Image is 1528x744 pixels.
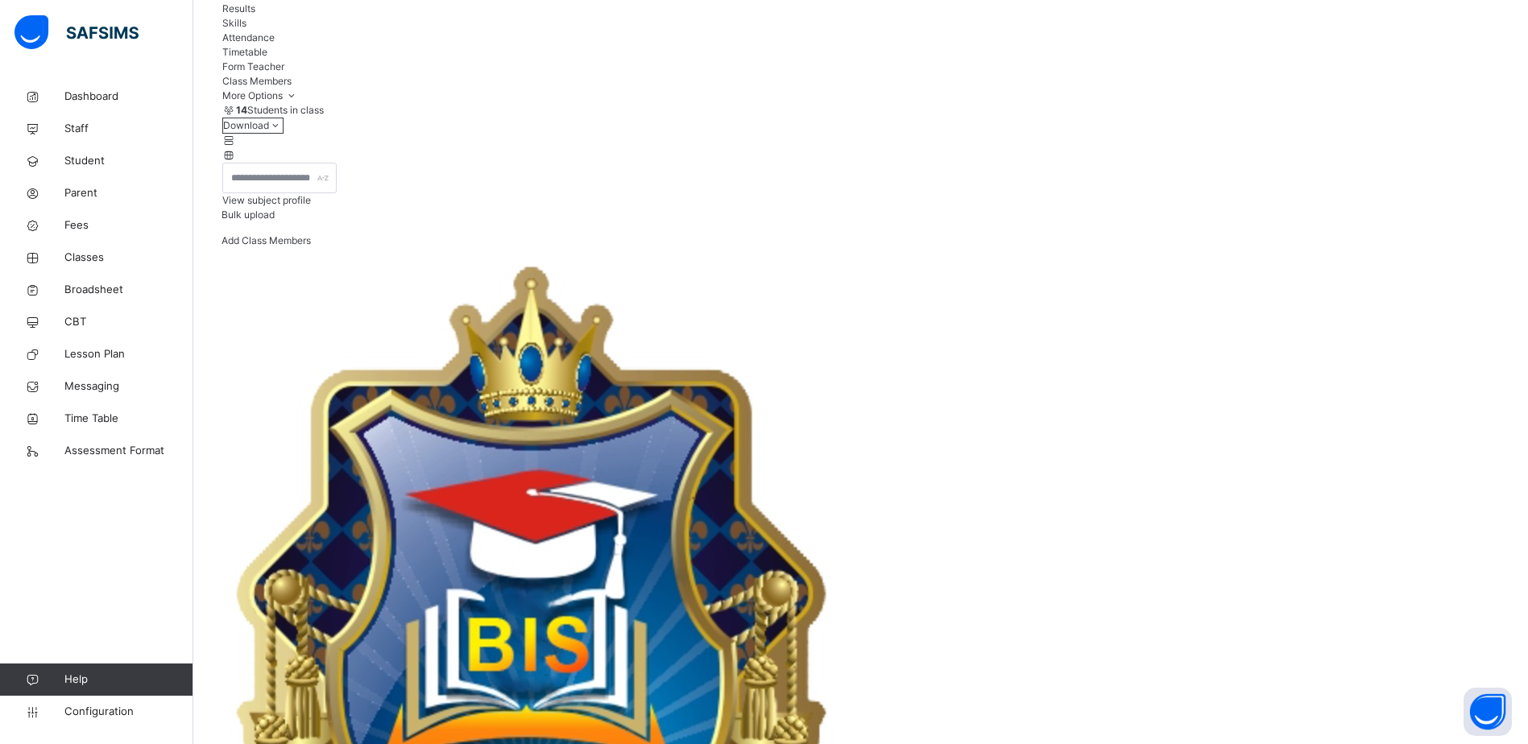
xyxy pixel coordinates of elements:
[64,185,193,201] span: Parent
[64,704,193,720] span: Configuration
[222,60,284,72] span: Form Teacher
[64,314,193,330] span: CBT
[64,217,193,234] span: Fees
[64,153,193,169] span: Student
[64,121,193,137] span: Staff
[222,194,311,206] span: View subject profile
[64,443,193,459] span: Assessment Format
[64,89,193,105] span: Dashboard
[64,346,193,362] span: Lesson Plan
[222,2,255,14] span: Results
[64,250,193,266] span: Classes
[236,104,247,116] b: 14
[222,46,267,58] span: Timetable
[64,672,193,688] span: Help
[222,17,246,29] span: Skills
[1464,688,1512,736] button: Open asap
[64,411,193,427] span: Time Table
[64,378,193,395] span: Messaging
[236,103,324,118] span: Students in class
[223,119,269,131] span: Download
[222,234,311,246] span: Add Class Members
[222,75,292,87] span: Class Members
[14,15,139,49] img: safsims
[222,31,275,43] span: Attendance
[222,89,299,101] span: More Options
[64,282,193,298] span: Broadsheet
[222,209,275,221] span: Bulk upload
